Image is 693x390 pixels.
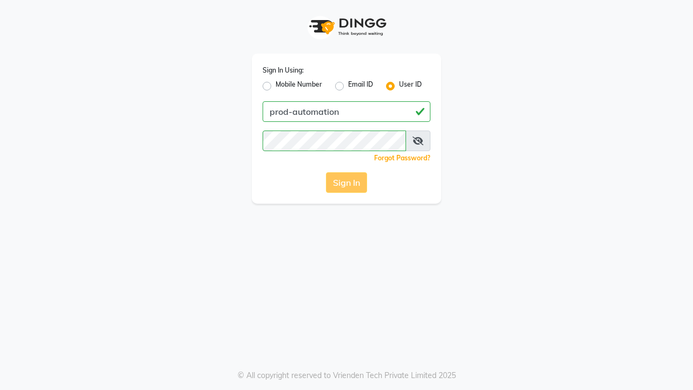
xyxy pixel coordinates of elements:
[263,101,430,122] input: Username
[348,80,373,93] label: Email ID
[303,11,390,43] img: logo1.svg
[263,131,406,151] input: Username
[276,80,322,93] label: Mobile Number
[399,80,422,93] label: User ID
[263,66,304,75] label: Sign In Using:
[374,154,430,162] a: Forgot Password?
